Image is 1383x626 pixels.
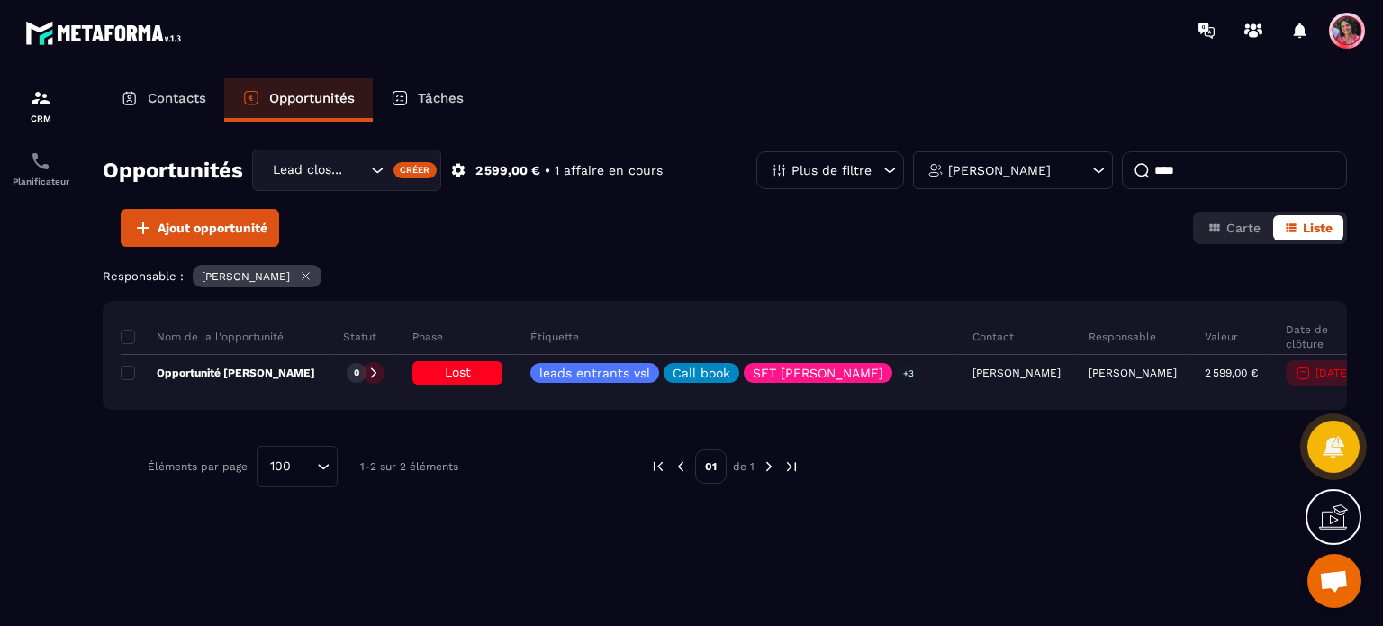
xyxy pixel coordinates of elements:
span: Lost [445,365,471,379]
p: Responsable [1089,330,1156,344]
p: leads entrants vsl [539,367,650,379]
div: Créer [393,162,438,178]
img: next [761,458,777,475]
p: [PERSON_NAME] [1089,367,1177,379]
img: formation [30,87,51,109]
p: Nom de la l'opportunité [121,330,284,344]
div: Search for option [252,150,441,191]
button: Carte [1197,215,1271,240]
img: prev [673,458,689,475]
p: de 1 [733,459,755,474]
p: Étiquette [530,330,579,344]
img: prev [650,458,666,475]
p: Plus de filtre [791,164,872,177]
img: scheduler [30,150,51,172]
p: • [545,162,550,179]
p: Statut [343,330,376,344]
p: [PERSON_NAME] [948,164,1051,177]
button: Liste [1273,215,1343,240]
p: 0 [354,367,359,379]
img: logo [25,16,187,50]
input: Search for option [348,160,366,180]
p: Contacts [148,90,206,106]
p: Opportunités [269,90,355,106]
p: Valeur [1205,330,1238,344]
p: [DATE] [1315,367,1351,379]
a: Opportunités [224,78,373,122]
p: Planificateur [5,177,77,186]
p: Phase [412,330,443,344]
p: 1-2 sur 2 éléments [360,460,458,473]
p: Responsable : [103,269,184,283]
span: Carte [1226,221,1261,235]
p: 01 [695,449,727,484]
p: SET [PERSON_NAME] [753,367,883,379]
p: 1 affaire en cours [555,162,663,179]
p: Opportunité [PERSON_NAME] [121,366,315,380]
a: Tâches [373,78,482,122]
p: Tâches [418,90,464,106]
span: Lead closing [268,160,348,180]
span: Liste [1303,221,1333,235]
p: Date de clôture [1286,322,1360,351]
button: Ajout opportunité [121,209,279,247]
a: schedulerschedulerPlanificateur [5,137,77,200]
p: Éléments par page [148,460,248,473]
a: Contacts [103,78,224,122]
p: 2 599,00 € [475,162,540,179]
a: formationformationCRM [5,74,77,137]
span: Ajout opportunité [158,219,267,237]
img: next [783,458,800,475]
p: Call book [673,367,730,379]
span: 100 [264,457,297,476]
p: 2 599,00 € [1205,367,1258,379]
p: CRM [5,113,77,123]
input: Search for option [297,457,312,476]
p: [PERSON_NAME] [202,270,290,283]
h2: Opportunités [103,152,243,188]
div: Ouvrir le chat [1307,554,1361,608]
div: Search for option [257,446,338,487]
p: +3 [897,364,920,383]
p: Contact [972,330,1014,344]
